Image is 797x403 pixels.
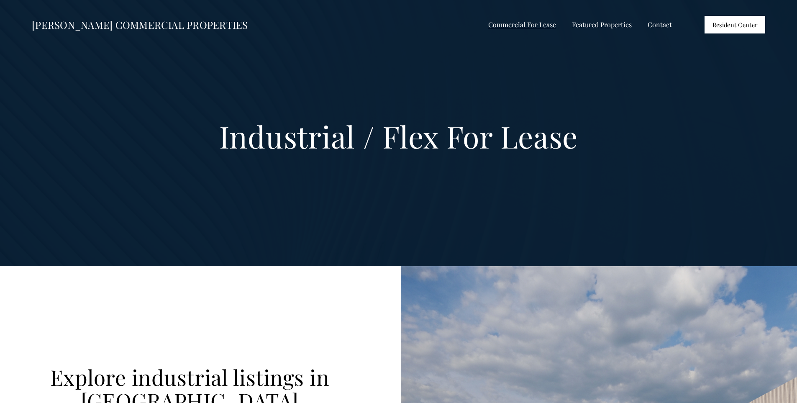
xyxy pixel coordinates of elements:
a: Contact [648,19,672,31]
span: Commercial For Lease [488,19,556,30]
a: folder dropdown [572,19,632,31]
h1: Industrial / Flex For Lease [43,121,754,151]
a: [PERSON_NAME] COMMERCIAL PROPERTIES [32,18,248,31]
a: folder dropdown [488,19,556,31]
span: Featured Properties [572,19,632,30]
a: Resident Center [705,16,765,33]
